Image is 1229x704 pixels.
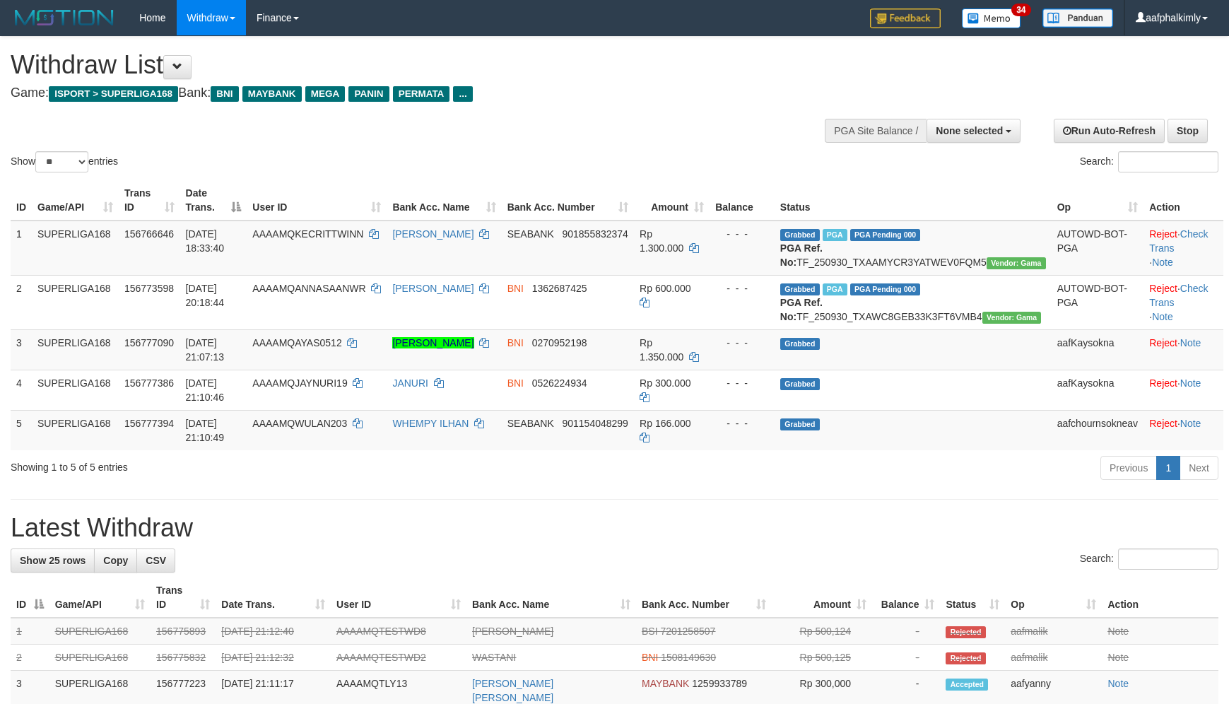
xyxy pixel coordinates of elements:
th: Date Trans.: activate to sort column ascending [216,577,331,618]
div: PGA Site Balance / [825,119,927,143]
span: 156777386 [124,377,174,389]
span: [DATE] 21:07:13 [186,337,225,363]
a: WHEMPY ILHAN [392,418,469,429]
a: Note [1152,311,1173,322]
span: 156766646 [124,228,174,240]
td: aafmalik [1005,645,1102,671]
a: Stop [1168,119,1208,143]
a: Check Trans [1149,283,1208,308]
td: - [872,618,940,645]
td: aafKaysokna [1052,329,1144,370]
a: [PERSON_NAME] [392,337,474,348]
span: BNI [507,337,524,348]
td: 2 [11,275,32,329]
label: Show entries [11,151,118,172]
a: WASTANI [472,652,516,663]
span: 156773598 [124,283,174,294]
a: Reject [1149,377,1177,389]
span: AAAAMQJAYNURI19 [252,377,347,389]
a: Note [1180,377,1201,389]
input: Search: [1118,151,1218,172]
td: Rp 500,124 [772,618,872,645]
span: Grabbed [780,229,820,241]
span: BNI [211,86,238,102]
a: Note [1180,418,1201,429]
div: - - - [715,227,769,241]
td: AUTOWD-BOT-PGA [1052,221,1144,276]
td: AAAAMQTESTWD2 [331,645,466,671]
td: TF_250930_TXAAMYCR3YATWEV0FQM5 [775,221,1052,276]
a: Next [1180,456,1218,480]
span: Copy 1259933789 to clipboard [692,678,747,689]
h1: Latest Withdraw [11,514,1218,542]
span: Grabbed [780,283,820,295]
td: · [1143,329,1223,370]
div: - - - [715,281,769,295]
span: MEGA [305,86,346,102]
span: 156777090 [124,337,174,348]
label: Search: [1080,548,1218,570]
div: - - - [715,336,769,350]
span: PANIN [348,86,389,102]
span: Grabbed [780,338,820,350]
span: Grabbed [780,378,820,390]
td: Rp 500,125 [772,645,872,671]
td: 1 [11,618,49,645]
td: aafKaysokna [1052,370,1144,410]
span: BNI [642,652,658,663]
td: SUPERLIGA168 [32,410,119,450]
span: BNI [507,283,524,294]
th: Action [1143,180,1223,221]
div: - - - [715,416,769,430]
span: Copy 1508149630 to clipboard [661,652,716,663]
span: PGA Pending [850,229,921,241]
td: · · [1143,221,1223,276]
th: Trans ID: activate to sort column ascending [151,577,216,618]
th: Op: activate to sort column ascending [1005,577,1102,618]
select: Showentries [35,151,88,172]
span: SEABANK [507,418,554,429]
a: Note [1107,626,1129,637]
span: Vendor URL: https://trx31.1velocity.biz [987,257,1046,269]
td: aafchournsokneav [1052,410,1144,450]
span: ISPORT > SUPERLIGA168 [49,86,178,102]
th: Op: activate to sort column ascending [1052,180,1144,221]
th: Amount: activate to sort column ascending [772,577,872,618]
a: [PERSON_NAME] [392,283,474,294]
a: Reject [1149,418,1177,429]
span: Copy 901855832374 to clipboard [562,228,628,240]
a: Reject [1149,283,1177,294]
a: Note [1107,678,1129,689]
span: Rejected [946,626,985,638]
span: AAAAMQWULAN203 [252,418,347,429]
div: Showing 1 to 5 of 5 entries [11,454,502,474]
th: Bank Acc. Number: activate to sort column ascending [636,577,772,618]
span: [DATE] 20:18:44 [186,283,225,308]
a: Note [1107,652,1129,663]
a: Copy [94,548,137,573]
th: Balance: activate to sort column ascending [872,577,940,618]
td: AAAAMQTESTWD8 [331,618,466,645]
td: · [1143,370,1223,410]
th: Trans ID: activate to sort column ascending [119,180,180,221]
span: Copy 901154048299 to clipboard [562,418,628,429]
th: Bank Acc. Name: activate to sort column ascending [387,180,501,221]
td: SUPERLIGA168 [32,275,119,329]
th: Amount: activate to sort column ascending [634,180,710,221]
td: 1 [11,221,32,276]
th: ID [11,180,32,221]
img: Feedback.jpg [870,8,941,28]
a: Run Auto-Refresh [1054,119,1165,143]
td: SUPERLIGA168 [49,645,151,671]
span: SEABANK [507,228,554,240]
span: PERMATA [393,86,450,102]
span: AAAAMQKECRITTWINN [252,228,363,240]
img: panduan.png [1042,8,1113,28]
span: CSV [146,555,166,566]
span: None selected [936,125,1003,136]
th: Balance [710,180,775,221]
span: Copy 1362687425 to clipboard [532,283,587,294]
span: Grabbed [780,418,820,430]
span: BSI [642,626,658,637]
img: Button%20Memo.svg [962,8,1021,28]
